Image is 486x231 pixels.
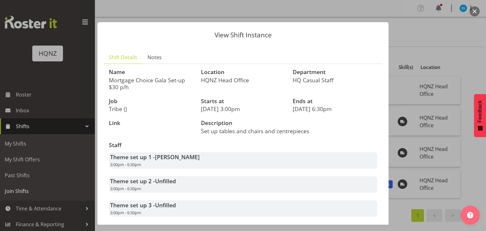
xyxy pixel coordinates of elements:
[109,142,377,148] h3: Staff
[110,162,141,167] span: 3:00pm - 6:30pm
[155,177,176,185] span: Unfilled
[109,98,193,104] h3: Job
[110,153,200,161] strong: Theme set up 1 -
[474,94,486,137] button: Feedback - Show survey
[201,77,285,84] p: HQNZ Head Office
[293,105,377,112] p: [DATE] 6:30pm
[477,100,483,122] span: Feedback
[467,212,473,218] img: help-xxl-2.png
[201,69,285,75] h3: Location
[201,128,331,134] p: Set up tables and chairs and centrepieces
[293,69,377,75] h3: Department
[110,201,176,209] strong: Theme set up 3 -
[109,105,193,112] p: Tribe ()
[109,77,193,91] p: Mortgage Choice Gala Set-up $30 p/h
[201,105,285,112] p: [DATE] 3:00pm
[110,210,141,215] span: 3:00pm - 6:30pm
[110,177,176,185] strong: Theme set up 2 -
[293,98,377,104] h3: Ends at
[109,69,193,75] h3: Name
[201,120,331,126] h3: Description
[293,77,377,84] p: HQ Casual Staff
[110,186,141,191] span: 3:00pm - 6:30pm
[147,53,162,61] span: Notes
[201,98,285,104] h3: Starts at
[109,53,137,61] span: Shift Details
[155,153,200,161] span: [PERSON_NAME]
[104,32,382,38] p: View Shift Instance
[109,120,193,126] h3: Link
[155,201,176,209] span: Unfilled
